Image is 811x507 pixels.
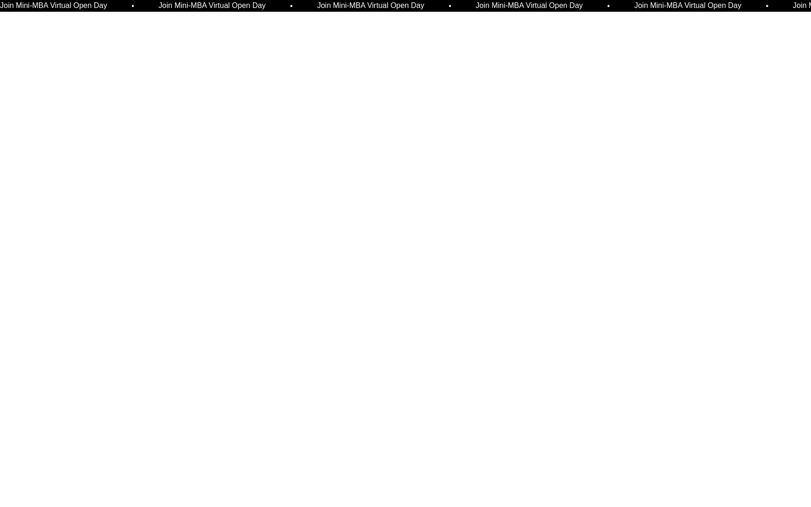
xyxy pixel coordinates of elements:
[289,2,292,10] span: •
[765,2,768,10] span: •
[130,2,133,10] span: •
[606,2,609,10] span: •
[448,2,451,10] span: •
